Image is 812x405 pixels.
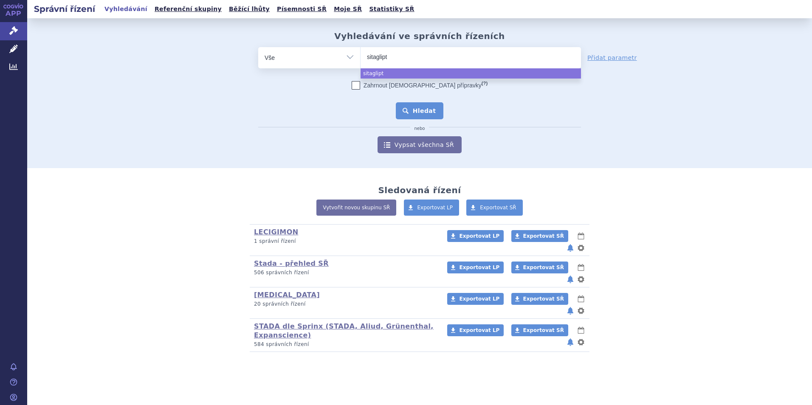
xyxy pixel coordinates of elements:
a: Exportovat LP [447,230,504,242]
a: Referenční skupiny [152,3,224,15]
span: Exportovat SŘ [523,264,564,270]
a: Vyhledávání [102,3,150,15]
button: notifikace [566,243,575,253]
p: 584 správních řízení [254,341,436,348]
abbr: (?) [482,81,488,86]
button: lhůty [577,325,585,335]
span: Exportovat LP [459,327,499,333]
button: nastavení [577,306,585,316]
button: notifikace [566,337,575,347]
a: Exportovat SŘ [511,293,568,305]
a: Exportovat SŘ [511,262,568,273]
h2: Vyhledávání ve správních řízeních [334,31,505,41]
h2: Sledovaná řízení [378,185,461,195]
a: Exportovat SŘ [511,230,568,242]
i: nebo [410,126,429,131]
label: Zahrnout [DEMOGRAPHIC_DATA] přípravky [352,81,488,90]
a: Vypsat všechna SŘ [378,136,462,153]
button: nastavení [577,337,585,347]
a: Moje SŘ [331,3,364,15]
span: Exportovat SŘ [523,327,564,333]
a: Exportovat LP [447,293,504,305]
a: Stada - přehled SŘ [254,259,329,267]
span: Exportovat LP [459,233,499,239]
a: Statistiky SŘ [367,3,417,15]
p: 20 správních řízení [254,301,436,308]
a: Písemnosti SŘ [274,3,329,15]
a: Přidat parametr [587,53,637,62]
button: notifikace [566,306,575,316]
button: notifikace [566,274,575,284]
li: sitaglipt [361,68,581,79]
span: Exportovat LP [417,205,453,211]
h2: Správní řízení [27,3,102,15]
button: lhůty [577,262,585,273]
a: Exportovat LP [447,262,504,273]
span: Exportovat LP [459,296,499,302]
button: lhůty [577,231,585,241]
button: nastavení [577,243,585,253]
p: 506 správních řízení [254,269,436,276]
span: Exportovat SŘ [523,296,564,302]
a: Vytvořit novou skupinu SŘ [316,200,396,216]
a: Exportovat SŘ [511,324,568,336]
span: Exportovat SŘ [523,233,564,239]
button: nastavení [577,274,585,284]
a: LECIGIMON [254,228,298,236]
a: Běžící lhůty [226,3,272,15]
span: Exportovat SŘ [480,205,516,211]
a: Exportovat SŘ [466,200,523,216]
a: STADA dle Sprinx (STADA, Aliud, Grünenthal, Expanscience) [254,322,434,339]
span: Exportovat LP [459,264,499,270]
p: 1 správní řízení [254,238,436,245]
a: Exportovat LP [447,324,504,336]
button: Hledat [396,102,444,119]
button: lhůty [577,294,585,304]
a: Exportovat LP [404,200,460,216]
a: [MEDICAL_DATA] [254,291,320,299]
